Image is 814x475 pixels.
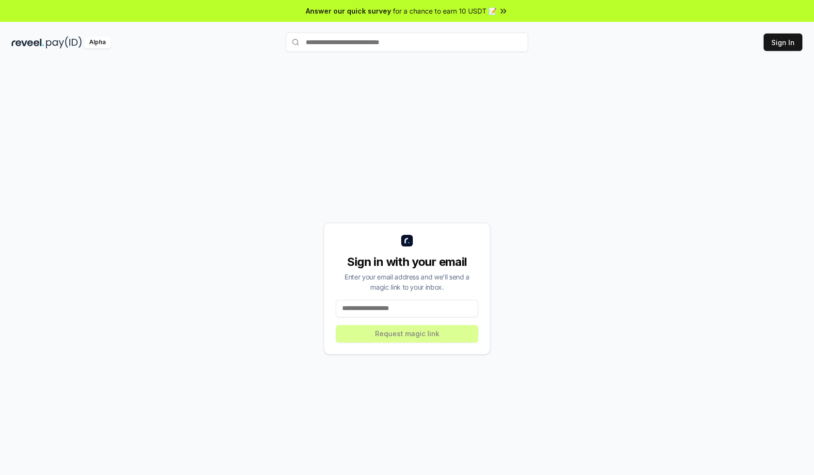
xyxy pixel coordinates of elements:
[46,36,82,49] img: pay_id
[336,272,478,292] div: Enter your email address and we’ll send a magic link to your inbox.
[764,33,802,51] button: Sign In
[306,6,391,16] span: Answer our quick survey
[12,36,44,49] img: reveel_dark
[336,254,478,270] div: Sign in with your email
[393,6,497,16] span: for a chance to earn 10 USDT 📝
[84,36,111,49] div: Alpha
[401,235,413,246] img: logo_small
